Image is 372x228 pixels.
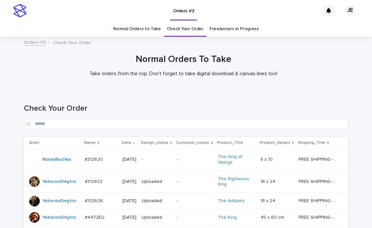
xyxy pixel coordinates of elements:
p: FREE SHIPPING - preview in 1-2 business days, after your approval delivery will take 6-10 busines... [299,213,339,220]
p: #312622 [85,178,104,185]
a: Orders V3 [24,38,46,46]
a: YehorovDmytro [42,198,76,204]
p: - [177,215,212,220]
p: - [177,179,212,185]
a: MariiaBuchka [42,157,71,162]
p: 45 x 60 cm [260,213,286,220]
p: 8 x 10 [260,155,274,162]
p: Date [122,139,131,146]
p: - [177,198,212,204]
tr: YehorovDmytro #4472EU#4472EU [DATE]Uploaded-The King 45 x 60 cm45 x 60 cm FREE SHIPPING - preview... [24,209,348,226]
p: Check Your Order [53,38,91,46]
tr: YehorovDmytro #312626#312626 [DATE]Uploaded-The Addams 18 x 2418 x 24 FREE SHIPPING - preview in ... [24,193,348,209]
p: #312620 [85,155,104,162]
p: [DATE] [122,215,136,220]
p: Artist [29,139,39,146]
a: The King of Vikings [218,154,256,165]
p: 18 x 24 [260,178,277,185]
p: #4472EU [85,213,106,220]
a: YehorovDmytro [42,179,76,185]
p: - [177,157,212,162]
input: Search [24,119,348,129]
a: The Addams [218,198,245,204]
a: Freelancers in Progress [209,21,259,37]
h1: Normal Orders To Take [21,54,346,65]
p: [DATE] [122,179,136,185]
a: YehorovDmytro [42,215,76,220]
p: [DATE] [122,198,136,204]
p: FREE SHIPPING - preview in 1-2 business days, after your approval delivery will take 5-10 b.d. [299,197,339,204]
p: Uploaded [142,215,171,220]
a: Check Your Order [167,21,204,37]
p: Shipping_Title [298,139,325,146]
p: FREE SHIPPING - preview in 1-2 business days, after your approval delivery will take 5-10 b.d. [299,178,339,185]
p: Product_Variant [260,139,290,146]
p: Design_status [141,139,168,146]
p: [DATE] [122,157,136,162]
a: The King [218,215,237,220]
p: Uploaded [142,198,171,204]
tr: YehorovDmytro #312622#312622 [DATE]Uploaded-The Righteous King 18 x 2418 x 24 FREE SHIPPING - pre... [24,171,348,193]
img: stacker-logo-s-only.png [13,4,26,17]
a: The Righteous King [218,176,256,188]
p: Name [84,139,96,146]
p: FREE SHIPPING - preview in 1-2 business days, after your approval delivery will take 5-10 b.d. [299,155,339,162]
h1: Check Your Order [24,104,348,113]
p: Product_Title [217,139,243,146]
div: JE [345,5,355,16]
p: - [142,157,171,162]
p: Uploaded [142,179,171,185]
a: Normal Orders to Take [113,21,161,37]
p: Customer_status [176,139,209,146]
tr: MariiaBuchka #312620#312620 [DATE]--The King of Vikings 8 x 108 x 10 FREE SHIPPING - preview in 1... [24,148,348,171]
p: Take orders from the top. Don't forget to take digital download & canvas lines too! [51,71,316,77]
p: #312626 [85,197,104,204]
p: 18 x 24 [260,197,277,204]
